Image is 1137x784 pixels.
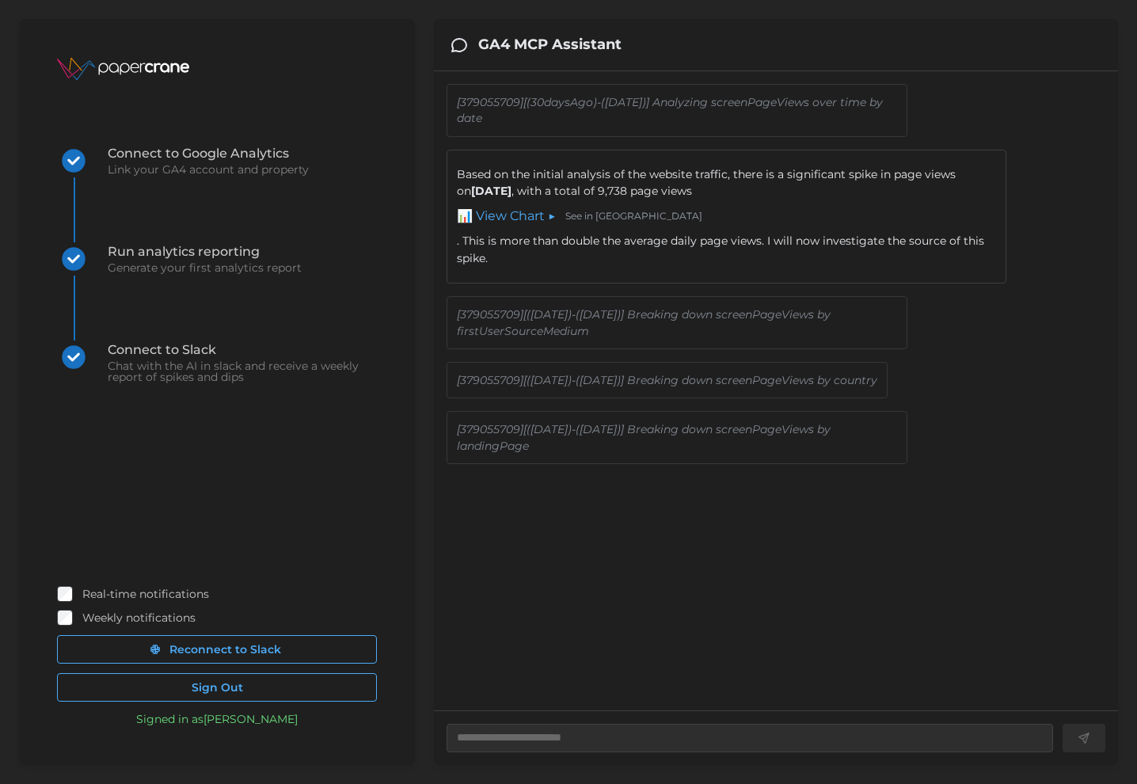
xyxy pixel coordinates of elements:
[57,673,377,702] button: Sign Out
[108,262,302,273] span: Generate your first analytics report
[457,421,897,454] p: [379055709][([DATE])-([DATE])] Breaking down screenPageViews by landingPage
[457,166,996,268] div: Based on the initial analysis of the website traffic, there is a significant spike in page views ...
[457,372,877,388] p: [379055709][([DATE])-([DATE])] Breaking down screenPageViews by country
[57,635,377,664] button: Reconnect to Slack
[108,147,309,160] span: Connect to Google Analytics
[457,94,897,127] p: [379055709][(30daysAgo)-([DATE])] Analyzing screenPageViews over time by date
[457,306,897,339] p: [379055709][([DATE])-([DATE])] Breaking down screenPageViews by firstUserSourceMedium
[57,144,309,242] button: Connect to Google AnalyticsLink your GA4 account and property
[108,344,377,356] span: Connect to Slack
[108,164,309,175] span: Link your GA4 account and property
[73,610,196,626] label: Weekly notifications
[192,674,243,701] span: Sign Out
[57,242,302,341] button: Run analytics reportingGenerate your first analytics report
[565,209,702,224] a: See in [GEOGRAPHIC_DATA]
[108,360,377,382] span: Chat with the AI in slack and receive a weekly report of spikes and dips
[73,586,209,602] label: Real-time notifications
[471,184,511,198] strong: [DATE]
[478,35,622,55] h3: GA4 MCP Assistant
[108,245,302,258] span: Run analytics reporting
[457,207,556,226] a: 📊 View Chart ▶
[57,341,377,439] button: Connect to SlackChat with the AI in slack and receive a weekly report of spikes and dips
[136,711,298,727] p: Signed in as [PERSON_NAME]
[169,636,281,663] span: Reconnect to Slack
